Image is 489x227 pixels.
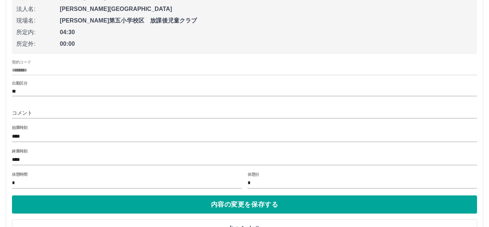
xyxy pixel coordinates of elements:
[60,40,473,48] span: 00:00
[16,40,60,48] span: 所定外:
[248,171,259,177] label: 休憩分
[60,5,473,13] span: [PERSON_NAME][GEOGRAPHIC_DATA]
[16,28,60,37] span: 所定内:
[12,125,27,130] label: 始業時刻
[16,5,60,13] span: 法人名:
[12,148,27,154] label: 終業時刻
[60,16,473,25] span: [PERSON_NAME]第五小学校区 放課後児童クラブ
[12,60,31,65] label: 契約コード
[60,28,473,37] span: 04:30
[12,171,27,177] label: 休憩時間
[16,16,60,25] span: 現場名:
[12,195,477,214] button: 内容の変更を保存する
[12,81,27,86] label: 出勤区分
